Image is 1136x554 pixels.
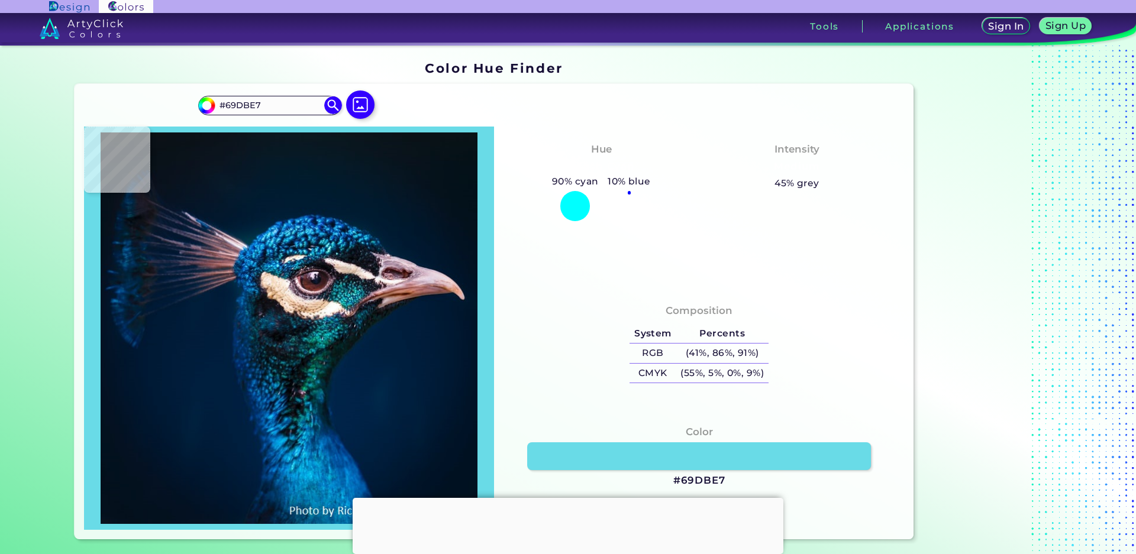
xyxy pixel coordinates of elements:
[686,423,713,440] h4: Color
[1042,19,1089,34] a: Sign Up
[918,57,1066,544] iframe: Advertisement
[90,132,488,524] img: img_pavlin.jpg
[676,364,769,383] h5: (55%, 5%, 0%, 9%)
[630,324,676,344] h5: System
[769,160,825,174] h3: Medium
[984,19,1028,34] a: Sign In
[40,18,123,39] img: logo_artyclick_colors_white.svg
[673,474,725,488] h3: #69DBE7
[885,22,954,31] h3: Applications
[774,141,819,158] h4: Intensity
[774,176,819,191] h5: 45% grey
[353,498,783,551] iframe: Advertisement
[215,98,325,114] input: type color..
[990,22,1022,31] h5: Sign In
[346,90,375,119] img: icon picture
[666,302,732,319] h4: Composition
[630,344,676,363] h5: RGB
[676,344,769,363] h5: (41%, 86%, 91%)
[49,1,89,12] img: ArtyClick Design logo
[1047,21,1084,30] h5: Sign Up
[630,364,676,383] h5: CMYK
[425,59,563,77] h1: Color Hue Finder
[676,324,769,344] h5: Percents
[324,96,342,114] img: icon search
[563,160,640,174] h3: Bluish Cyan
[591,141,612,158] h4: Hue
[603,174,655,189] h5: 10% blue
[547,174,603,189] h5: 90% cyan
[810,22,839,31] h3: Tools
